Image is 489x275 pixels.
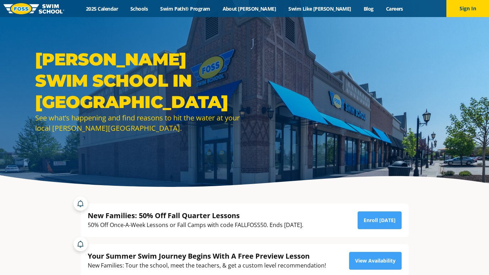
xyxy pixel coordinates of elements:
[357,5,380,12] a: Blog
[88,251,326,261] div: Your Summer Swim Journey Begins With A Free Preview Lesson
[35,49,241,113] h1: [PERSON_NAME] Swim School in [GEOGRAPHIC_DATA]
[35,113,241,133] div: See what’s happening and find reasons to hit the water at your local [PERSON_NAME][GEOGRAPHIC_DATA].
[88,261,326,270] div: New Families: Tour the school, meet the teachers, & get a custom level recommendation!
[88,211,303,220] div: New Families: 50% Off Fall Quarter Lessons
[124,5,154,12] a: Schools
[216,5,282,12] a: About [PERSON_NAME]
[358,211,402,229] a: Enroll [DATE]
[154,5,216,12] a: Swim Path® Program
[282,5,358,12] a: Swim Like [PERSON_NAME]
[4,3,64,14] img: FOSS Swim School Logo
[80,5,124,12] a: 2025 Calendar
[380,5,409,12] a: Careers
[349,252,402,270] a: View Availability
[88,220,303,230] div: 50% Off Once-A-Week Lessons or Fall Camps with code FALLFOSS50. Ends [DATE].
